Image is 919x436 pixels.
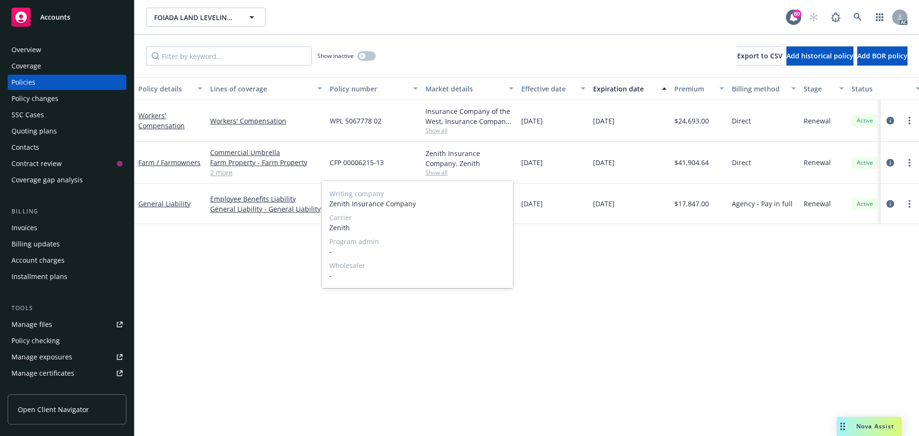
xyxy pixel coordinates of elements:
span: Agency - Pay in full [732,199,793,209]
a: more [904,115,915,126]
a: Manage claims [8,382,126,397]
span: Show all [426,126,514,134]
div: SSC Cases [11,107,44,123]
a: Start snowing [804,8,823,27]
div: Contract review [11,156,62,171]
input: Filter by keyword... [146,46,312,66]
span: Active [855,200,874,208]
div: Manage exposures [11,349,72,365]
div: Insurance Company of the West, Insurance Company of the West (ICW) [426,106,514,126]
div: Installment plans [11,269,67,284]
a: Contacts [8,140,126,155]
span: Show inactive [317,52,354,60]
a: 2 more [210,168,322,178]
a: Policy checking [8,333,126,348]
a: circleInformation [885,198,896,210]
div: 80 [793,10,801,18]
button: Lines of coverage [206,77,326,100]
span: - [329,246,505,257]
div: Account charges [11,253,65,268]
span: Writing company [329,189,505,199]
span: Nova Assist [856,422,894,430]
button: Add historical policy [786,46,853,66]
div: Effective date [521,84,575,94]
div: Status [852,84,910,94]
span: [DATE] [521,157,543,168]
div: Overview [11,42,41,57]
span: Renewal [804,199,831,209]
button: FOIADA LAND LEVELING LLC [146,8,266,27]
div: Premium [674,84,714,94]
a: Quoting plans [8,123,126,139]
button: Stage [800,77,848,100]
a: Policies [8,75,126,90]
span: CFP 00006215-13 [330,157,384,168]
span: WPL 5067778 02 [330,116,381,126]
div: Zenith Insurance Company, Zenith [426,148,514,168]
div: Billing method [732,84,785,94]
button: Add BOR policy [857,46,908,66]
div: Quoting plans [11,123,57,139]
a: Billing updates [8,236,126,252]
a: Employee Benefits Liability [210,194,322,204]
a: Search [848,8,867,27]
a: General Liability [138,199,191,208]
div: Invoices [11,220,37,235]
span: Renewal [804,157,831,168]
span: Manage exposures [8,349,126,365]
span: [DATE] [593,199,615,209]
a: Invoices [8,220,126,235]
div: Manage certificates [11,366,74,381]
span: Add historical policy [786,51,853,60]
span: Accounts [40,13,70,21]
button: Policy number [326,77,422,100]
span: Zenith Insurance Company [329,199,505,209]
span: [DATE] [593,157,615,168]
button: Market details [422,77,517,100]
span: $17,847.00 [674,199,709,209]
button: Policy details [134,77,206,100]
a: Manage certificates [8,366,126,381]
a: Policy changes [8,91,126,106]
div: Stage [804,84,833,94]
div: Manage files [11,317,52,332]
div: Contacts [11,140,39,155]
div: Policy number [330,84,407,94]
span: $41,904.64 [674,157,709,168]
span: Direct [732,116,751,126]
button: Billing method [728,77,800,100]
a: more [904,157,915,168]
a: Farm / Farmowners [138,158,201,167]
div: Billing updates [11,236,60,252]
span: [DATE] [521,199,543,209]
a: Manage files [8,317,126,332]
span: $24,693.00 [674,116,709,126]
div: Market details [426,84,503,94]
a: Switch app [870,8,889,27]
span: [DATE] [521,116,543,126]
div: Policies [11,75,35,90]
span: Active [855,158,874,167]
a: Overview [8,42,126,57]
a: more [904,198,915,210]
a: Commercial Umbrella [210,147,322,157]
span: Carrier [329,212,505,223]
span: Zenith [329,223,505,233]
span: [DATE] [593,116,615,126]
span: FOIADA LAND LEVELING LLC [154,12,237,22]
button: Effective date [517,77,589,100]
div: Manage claims [11,382,60,397]
button: Export to CSV [737,46,783,66]
span: Wholesaler [329,260,505,270]
div: Drag to move [837,417,849,436]
span: Direct [732,157,751,168]
span: - [329,270,505,280]
a: circleInformation [885,115,896,126]
span: Open Client Navigator [18,404,89,414]
div: Policy changes [11,91,58,106]
div: Expiration date [593,84,656,94]
a: Accounts [8,4,126,31]
span: Export to CSV [737,51,783,60]
button: Nova Assist [837,417,902,436]
span: Program admin [329,236,505,246]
